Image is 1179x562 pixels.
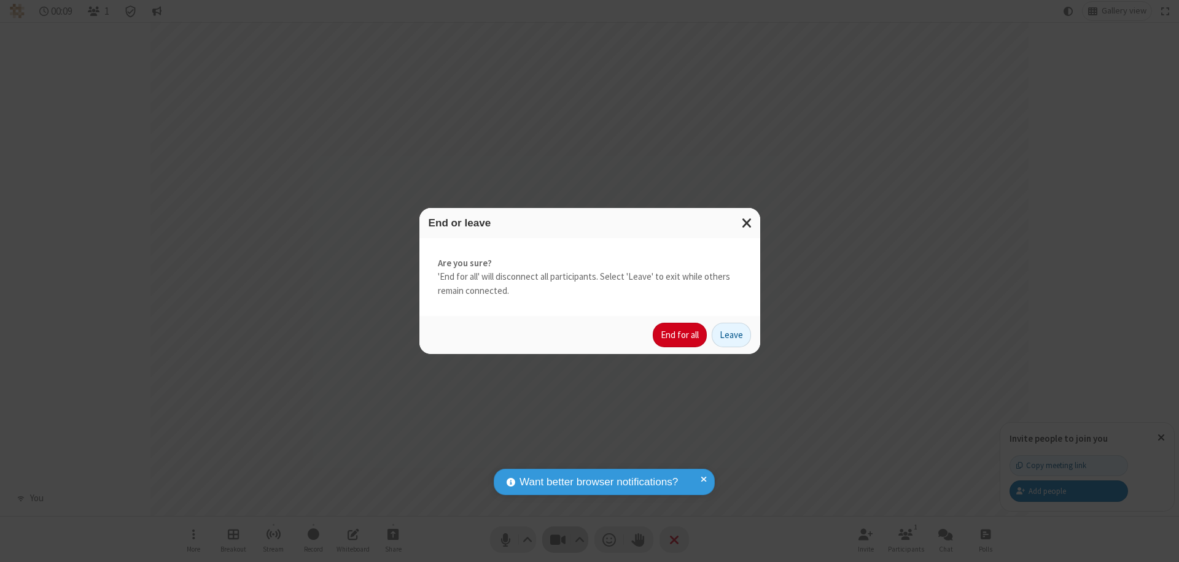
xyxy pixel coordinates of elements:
strong: Are you sure? [438,256,742,271]
span: Want better browser notifications? [519,474,678,490]
h3: End or leave [429,217,751,229]
button: End for all [653,323,707,347]
div: 'End for all' will disconnect all participants. Select 'Leave' to exit while others remain connec... [419,238,760,317]
button: Close modal [734,208,760,238]
button: Leave [712,323,751,347]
